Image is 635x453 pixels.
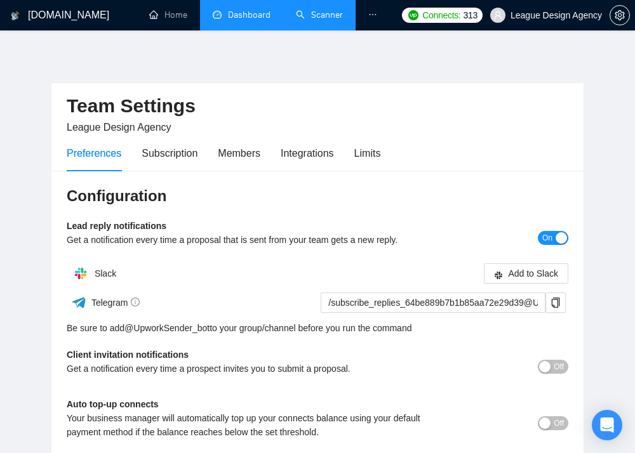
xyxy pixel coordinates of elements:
[546,298,565,308] span: copy
[91,298,140,308] span: Telegram
[494,270,503,280] span: slack
[67,93,568,119] h2: Team Settings
[67,399,159,409] b: Auto top-up connects
[67,321,568,335] div: Be sure to add to your group/channel before you run the command
[610,5,630,25] button: setting
[484,263,568,284] button: slackAdd to Slack
[610,10,629,20] span: setting
[67,350,189,360] b: Client invitation notifications
[368,10,377,19] span: ellipsis
[554,416,564,430] span: Off
[142,145,197,161] div: Subscription
[281,145,334,161] div: Integrations
[95,268,116,279] span: Slack
[67,362,443,376] div: Get a notification every time a prospect invites you to submit a proposal.
[610,10,630,20] a: setting
[508,266,558,280] span: Add to Slack
[554,360,564,374] span: Off
[408,10,418,20] img: upwork-logo.png
[464,8,478,22] span: 313
[354,145,381,161] div: Limits
[422,8,460,22] span: Connects:
[131,298,140,306] span: info-circle
[149,10,187,20] a: homeHome
[67,122,171,133] span: League Design Agency
[67,145,121,161] div: Preferences
[213,10,271,20] a: dashboardDashboard
[67,221,166,231] b: Lead reply notifications
[11,6,20,26] img: logo
[124,321,210,335] a: @UpworkSender_bot
[592,410,622,440] div: Open Intercom Messenger
[218,145,260,161] div: Members
[68,261,93,286] img: hpQkSZIkSZIkSZIkSZIkSZIkSZIkSZIkSZIkSZIkSZIkSZIkSZIkSZIkSZIkSZIkSZIkSZIkSZIkSZIkSZIkSZIkSZIkSZIkS...
[493,11,502,20] span: user
[542,231,552,245] span: On
[296,10,343,20] a: searchScanner
[67,186,568,206] h3: Configuration
[545,292,566,313] button: copy
[67,411,443,439] div: Your business manager will automatically top up your connects balance using your default payment ...
[71,294,87,310] img: ww3wtPAAAAAElFTkSuQmCC
[67,233,443,247] div: Get a notification every time a proposal that is sent from your team gets a new reply.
